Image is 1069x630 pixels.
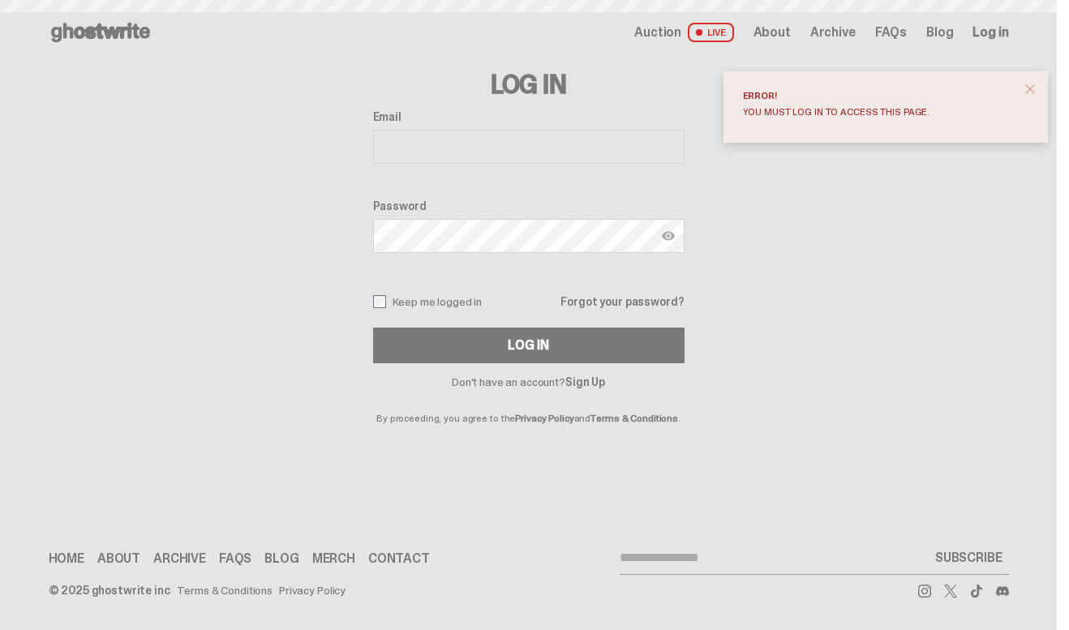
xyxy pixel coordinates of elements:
[753,26,791,39] a: About
[373,376,685,388] p: Don't have an account?
[373,328,685,363] button: Log In
[560,296,684,307] a: Forgot your password?
[662,229,675,242] img: Show password
[515,412,573,425] a: Privacy Policy
[972,26,1008,39] a: Log in
[153,552,206,565] a: Archive
[373,199,685,212] label: Password
[97,552,140,565] a: About
[926,26,953,39] a: Blog
[743,107,1015,117] div: You must log in to access this page.
[373,295,386,308] input: Keep me logged in
[177,585,273,596] a: Terms & Conditions
[634,26,681,39] span: Auction
[590,412,678,425] a: Terms & Conditions
[49,552,84,565] a: Home
[1015,75,1045,104] button: close
[373,388,685,423] p: By proceeding, you agree to the and .
[264,552,298,565] a: Blog
[312,552,355,565] a: Merch
[219,552,251,565] a: FAQs
[875,26,907,39] a: FAQs
[929,542,1009,574] button: SUBSCRIBE
[279,585,346,596] a: Privacy Policy
[368,552,430,565] a: Contact
[688,23,734,42] span: LIVE
[373,71,685,97] h3: Log In
[49,585,170,596] div: © 2025 ghostwrite inc
[373,110,685,123] label: Email
[810,26,856,39] a: Archive
[508,339,548,352] div: Log In
[743,91,1015,101] div: Error!
[373,295,483,308] label: Keep me logged in
[565,375,605,389] a: Sign Up
[634,23,733,42] a: Auction LIVE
